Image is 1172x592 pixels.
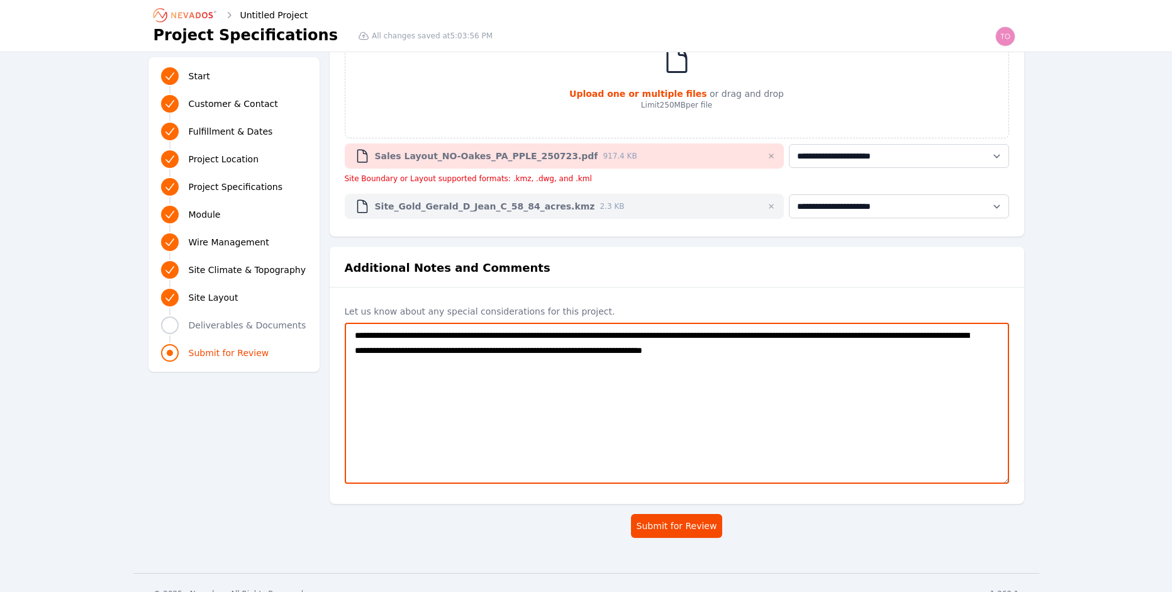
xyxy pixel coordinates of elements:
span: Module [189,208,221,221]
span: Site Layout [189,291,238,304]
div: Upload one or multiple files or drag and dropLimit250MBper file [345,16,1009,138]
p: Limit 250MB per file [569,100,784,110]
span: Project Location [189,153,259,165]
span: All changes saved at 5:03:56 PM [372,31,493,41]
label: Let us know about any special considerations for this project. [345,305,1009,318]
span: Submit for Review [189,347,269,359]
span: Sales Layout_NO-Oakes_PA_PPLE_250723.pdf [375,150,598,162]
span: Customer & Contact [189,98,278,110]
h2: Additional Notes and Comments [345,259,550,277]
span: Start [189,70,210,82]
span: Fulfillment & Dates [189,125,273,138]
img: todd.padezanin@nevados.solar [995,26,1015,47]
button: Submit for Review [631,514,723,538]
span: Deliverables & Documents [189,319,306,332]
strong: Upload one or multiple files [569,89,707,99]
h1: Project Specifications [153,25,338,45]
span: 917.4 KB [603,151,637,161]
span: 2.3 KB [600,201,624,211]
span: Site_Gold_Gerald_D_Jean_C_58_84_acres.kmz [375,200,595,213]
span: Site Climate & Topography [189,264,306,276]
div: Site Boundary or Layout supported formats: .kmz, .dwg, and .kml [345,174,1009,184]
nav: Breadcrumb [153,5,308,25]
span: Project Specifications [189,181,283,193]
span: Wire Management [189,236,269,249]
div: Untitled Project [223,9,308,21]
p: or drag and drop [569,87,784,100]
nav: Progress [161,65,307,364]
